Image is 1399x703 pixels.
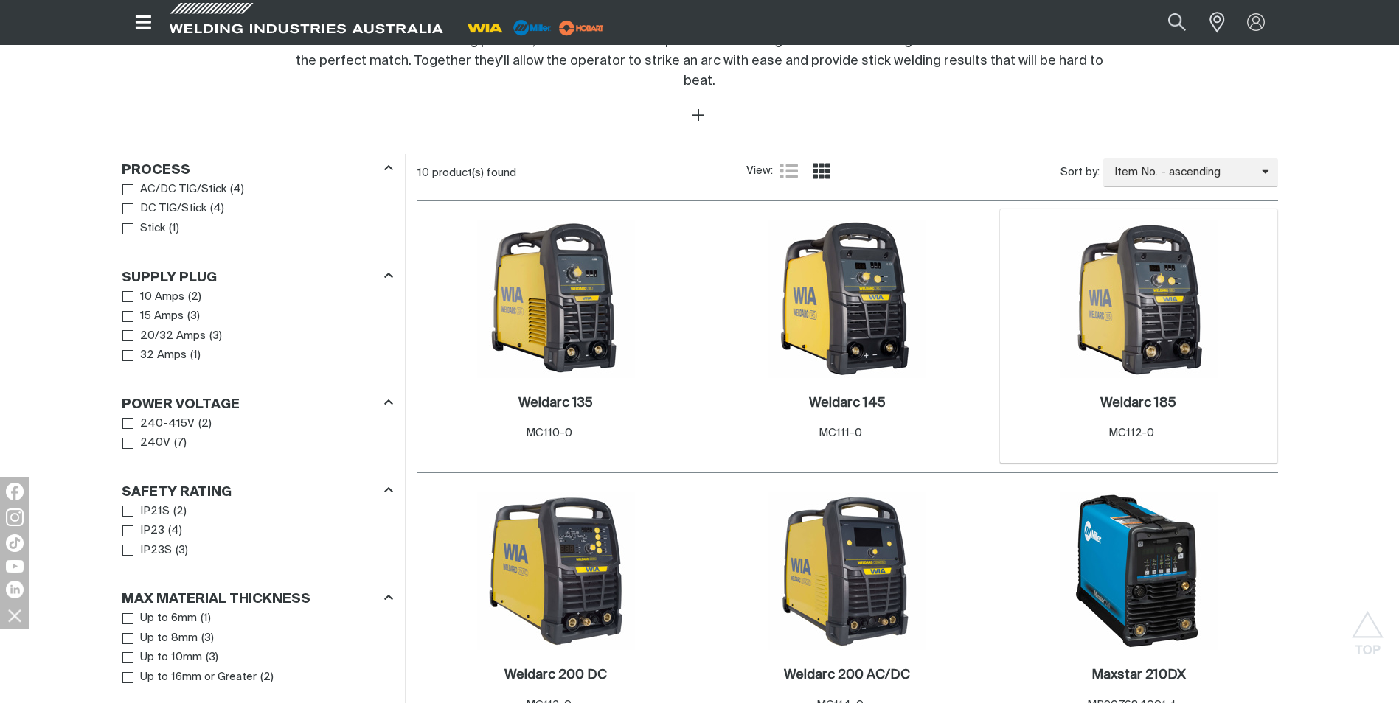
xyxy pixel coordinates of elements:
[122,502,170,522] a: IP21S
[1060,492,1218,650] img: Maxstar 210DX
[122,270,217,287] h3: Supply Plug
[1060,164,1100,181] span: Sort by:
[122,591,310,608] h3: Max Material Thickness
[176,542,188,559] span: ( 3 )
[1091,667,1186,684] a: Maxstar 210DX
[122,199,207,219] a: DC TIG/Stick
[122,219,166,239] a: Stick
[6,534,24,552] img: TikTok
[6,483,24,500] img: Facebook
[417,166,746,181] div: 10
[122,668,257,688] a: Up to 16mm or Greater
[122,648,203,668] a: Up to 10mm
[173,503,187,520] span: ( 2 )
[122,502,392,561] ul: Safety Rating
[122,326,206,346] a: 20/32 Amps
[809,396,886,410] h2: Weldarc 145
[201,610,211,627] span: ( 1 )
[1100,395,1176,412] a: Weldarc 185
[140,542,172,559] span: IP23S
[432,167,516,178] span: product(s) found
[140,347,187,364] span: 32 Amps
[768,220,926,378] img: Weldarc 145
[169,220,179,237] span: ( 1 )
[518,395,593,412] a: Weldarc 135
[140,200,206,217] span: DC TIG/Stick
[122,414,392,453] ul: Power Voltage
[1100,396,1176,410] h2: Weldarc 185
[122,609,198,629] a: Up to 6mm
[140,610,197,627] span: Up to 6mm
[122,629,198,648] a: Up to 8mm
[122,396,240,413] h3: Power Voltage
[230,181,244,198] span: ( 4 )
[209,328,222,345] span: ( 3 )
[140,289,184,306] span: 10 Amps
[1103,164,1262,181] span: Item No. - ascending
[6,560,24,573] img: YouTube
[784,668,910,682] h2: Weldarc 200 AC/DC
[477,492,635,650] img: Weldarc 200 DC
[174,435,187,452] span: ( 7 )
[140,308,184,325] span: 15 Amps
[284,35,1116,88] span: Best suited to the stick welding process, the 135. 145 and 185 power sources together with WIA’s ...
[188,289,201,306] span: ( 2 )
[1152,6,1202,39] button: Search products
[477,220,635,378] img: Weldarc 135
[122,307,184,326] a: 15 Amps
[746,163,773,180] span: View:
[210,200,224,217] span: ( 4 )
[122,287,392,366] ul: Supply Plug
[6,508,24,526] img: Instagram
[260,669,274,686] span: ( 2 )
[417,154,1278,192] section: Product list controls
[140,220,165,237] span: Stick
[122,159,393,179] div: Process
[122,589,393,609] div: Max Material Thickness
[168,522,182,539] span: ( 4 )
[504,668,607,682] h2: Weldarc 200 DC
[122,521,165,541] a: IP23
[555,17,608,39] img: miller
[1091,668,1186,682] h2: Maxstar 210DX
[206,649,218,666] span: ( 3 )
[140,630,198,647] span: Up to 8mm
[1351,611,1384,644] button: Scroll to top
[768,492,926,650] img: Weldarc 200 AC/DC
[122,481,393,501] div: Safety Rating
[140,669,257,686] span: Up to 16mm or Greater
[122,484,232,501] h3: Safety Rating
[201,630,214,647] span: ( 3 )
[122,346,187,366] a: 32 Amps
[122,162,190,179] h3: Process
[122,394,393,413] div: Power Voltage
[140,435,170,452] span: 240V
[140,181,226,198] span: AC/DC TIG/Stick
[140,522,164,539] span: IP23
[122,180,392,239] ul: Process
[122,180,227,200] a: AC/DC TIG/Stick
[122,267,393,287] div: Supply Plug
[122,433,171,453] a: 240V
[819,427,862,438] span: MC111-0
[1108,427,1154,438] span: MC112-0
[190,347,201,364] span: ( 1 )
[198,416,212,433] span: ( 2 )
[1060,220,1218,378] img: Weldarc 185
[526,427,572,438] span: MC110-0
[122,609,392,687] ul: Max Material Thickness
[1133,6,1201,39] input: Product name or item number...
[187,308,200,325] span: ( 3 )
[140,649,202,666] span: Up to 10mm
[518,396,593,410] h2: Weldarc 135
[122,287,185,307] a: 10 Amps
[2,603,27,628] img: hide socials
[140,416,195,433] span: 240-415V
[6,581,24,598] img: LinkedIn
[555,22,608,33] a: miller
[504,667,607,684] a: Weldarc 200 DC
[780,162,798,180] a: List view
[784,667,910,684] a: Weldarc 200 AC/DC
[122,541,173,561] a: IP23S
[122,414,195,434] a: 240-415V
